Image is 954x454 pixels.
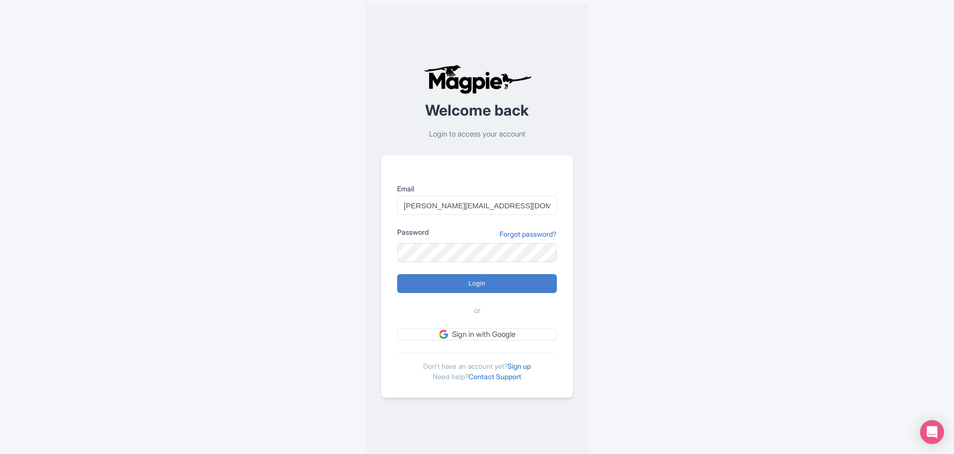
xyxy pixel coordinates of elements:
a: Contact Support [469,372,521,381]
a: Forgot password? [499,229,557,239]
div: Open Intercom Messenger [920,420,944,444]
input: Login [397,274,557,293]
div: Don't have an account yet? Need help? [397,352,557,382]
p: Login to access your account [381,129,573,140]
span: or [474,305,480,316]
label: Email [397,183,557,194]
a: Sign up [507,362,531,370]
h2: Welcome back [381,102,573,119]
img: google.svg [439,330,448,339]
img: logo-ab69f6fb50320c5b225c76a69d11143b.png [421,64,533,94]
a: Sign in with Google [397,328,557,341]
label: Password [397,227,429,237]
input: you@example.com [397,196,557,215]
